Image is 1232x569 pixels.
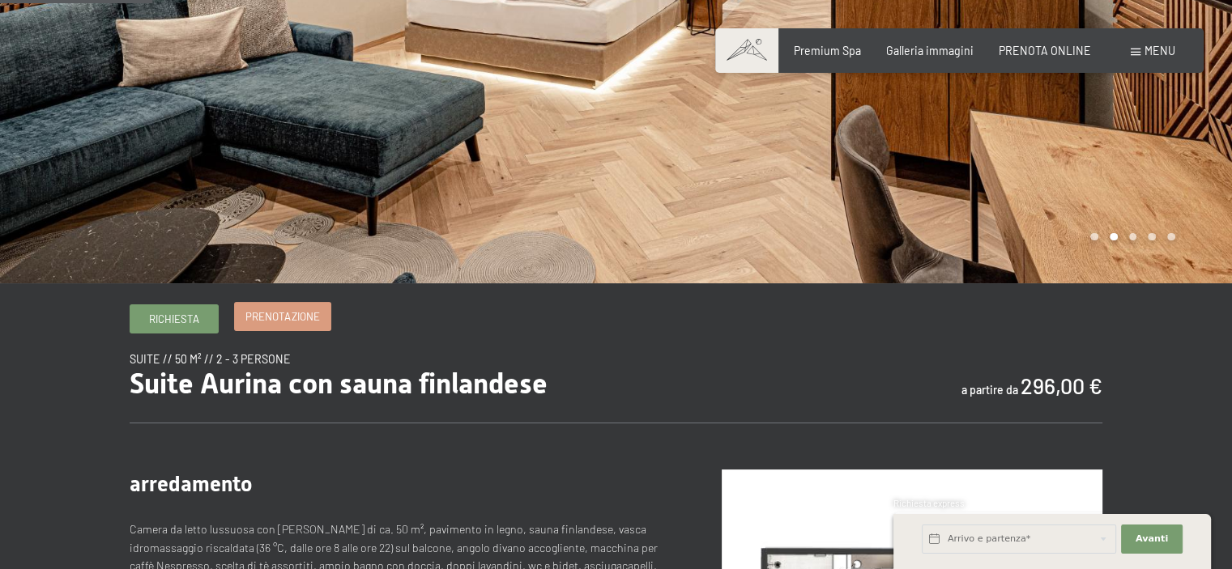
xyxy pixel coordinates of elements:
[999,44,1091,57] a: PRENOTA ONLINE
[235,303,330,329] a: Prenotazione
[130,472,253,496] span: arredamento
[1121,524,1183,554] button: Avanti
[794,44,861,57] a: Premium Spa
[893,498,965,508] span: Richiesta express
[245,309,319,324] span: Prenotazione
[961,383,1018,397] span: a partire da
[130,367,548,400] span: Suite Aurina con sauna finlandese
[886,44,974,57] a: Galleria immagini
[1021,372,1102,398] b: 296,00 €
[1145,44,1175,57] span: Menu
[149,312,199,326] span: Richiesta
[130,352,291,366] span: suite // 50 m² // 2 - 3 persone
[1136,533,1168,546] span: Avanti
[130,305,218,332] a: Richiesta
